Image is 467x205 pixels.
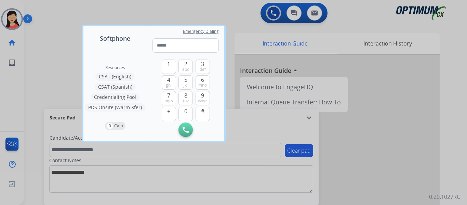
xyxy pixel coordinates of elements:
button: 6mno [196,75,210,90]
span: Resources [105,65,125,71]
button: # [196,107,210,121]
button: 0Calls [105,122,125,130]
button: Credentialing Pool [91,93,139,101]
span: Emergency Dialing [183,29,219,34]
span: + [167,107,170,115]
span: 3 [201,60,204,68]
span: 4 [167,76,170,84]
span: mno [198,82,207,88]
span: tuv [183,98,189,104]
span: # [201,107,204,115]
button: PDS Onsite (Warm Xfer) [85,103,145,112]
span: 7 [167,91,170,100]
p: 0.20.1027RC [429,193,460,201]
span: wxyz [198,98,207,104]
button: CSAT (English) [95,73,135,81]
span: 6 [201,76,204,84]
span: pqrs [164,98,173,104]
span: ghi [166,82,172,88]
button: + [162,107,176,121]
button: 8tuv [178,91,193,105]
button: 4ghi [162,75,176,90]
span: jkl [184,82,188,88]
p: 0 [107,123,113,129]
button: 0 [178,107,193,121]
button: 2abc [178,60,193,74]
button: 3def [196,60,210,74]
span: Softphone [100,34,130,43]
img: call-button [183,127,189,133]
span: 1 [167,60,170,68]
span: 5 [184,76,187,84]
span: def [200,67,206,72]
span: 2 [184,60,187,68]
span: 8 [184,91,187,100]
p: Calls [114,123,123,129]
span: abc [182,67,189,72]
span: 0 [184,107,187,115]
span: 9 [201,91,204,100]
button: CSAT (Spanish) [95,83,136,91]
button: 5jkl [178,75,193,90]
button: 1 [162,60,176,74]
button: 7pqrs [162,91,176,105]
button: 9wxyz [196,91,210,105]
